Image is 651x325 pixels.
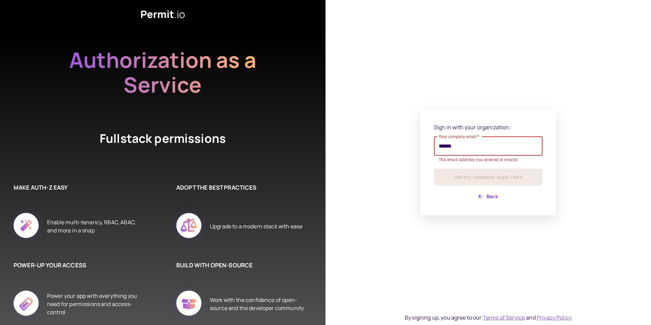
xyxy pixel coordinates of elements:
button: Back [434,191,542,202]
label: Your company email [439,134,479,139]
a: Privacy Policy [537,314,572,321]
h2: Authorization as a Service [47,47,278,97]
button: Get my company login links [434,169,542,186]
h6: BUILD WITH OPEN-SOURCE [176,261,305,270]
div: Upgrade to a modern stack with ease [210,205,302,247]
h4: Fullstack permissions [75,130,251,156]
div: Work with the confidence of open-source and the developer community [210,283,305,325]
h6: POWER-UP YOUR ACCESS [14,261,142,270]
div: Power your app with everything you need for permissions and access-control [47,283,142,325]
a: Terms of Service [483,314,525,321]
h6: ADOPT THE BEST PRACTICES [176,183,305,192]
p: Sign in with your organization: [434,123,542,131]
h6: MAKE AUTH-Z EASY [14,183,142,192]
p: The email address you entered is invalid [439,157,538,164]
div: Enable multi-tenancy, RBAC, ABAC, and more in a snap [47,205,142,247]
div: By signing up, you agree to our and [405,313,572,322]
